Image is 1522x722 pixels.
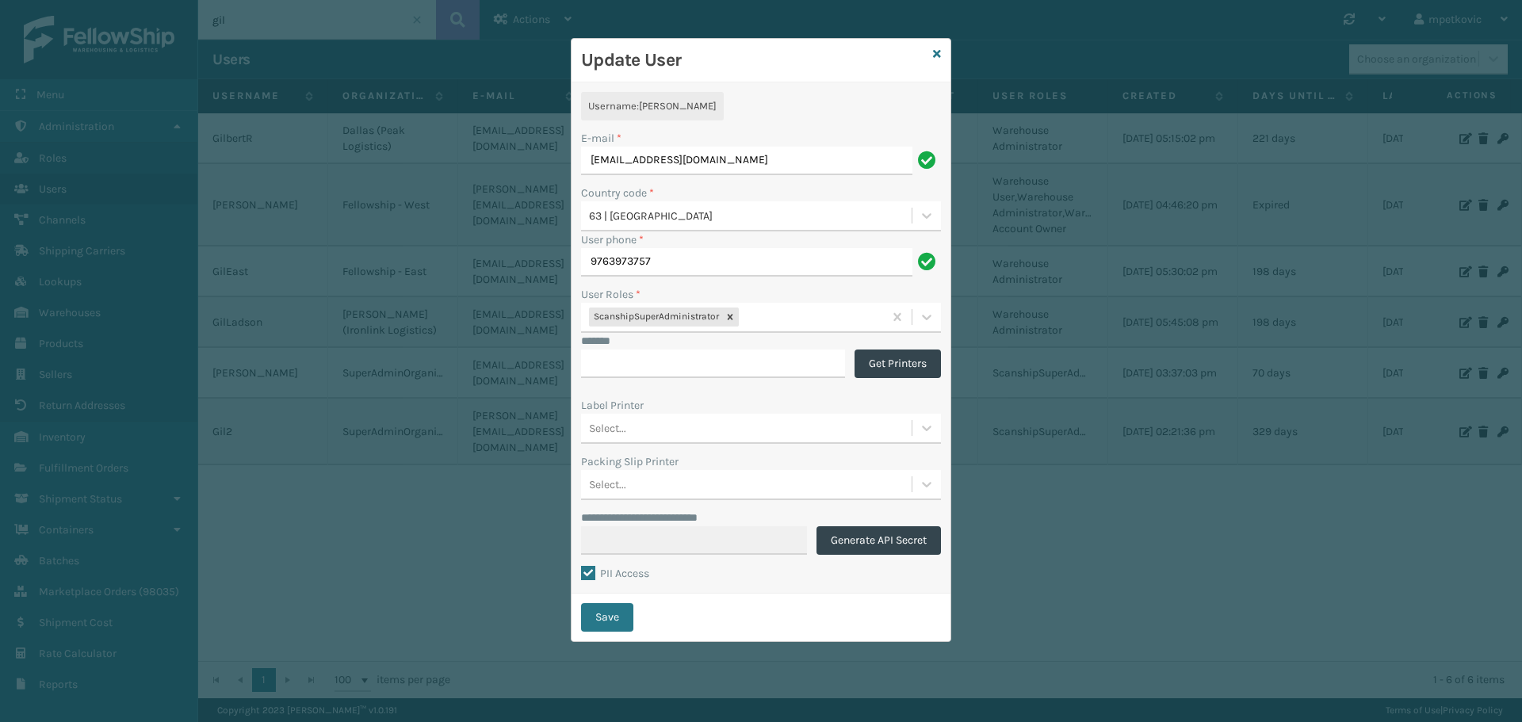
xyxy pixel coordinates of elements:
[581,185,654,201] label: Country code
[581,286,641,303] label: User Roles
[581,48,927,72] h3: Update User
[589,476,626,493] div: Select...
[589,208,913,224] div: 63 | [GEOGRAPHIC_DATA]
[589,308,721,327] div: ScanshipSuperAdministrator
[855,350,941,378] button: Get Printers
[581,130,621,147] label: E-mail
[581,453,679,470] label: Packing Slip Printer
[581,567,649,580] label: PII Access
[581,397,644,414] label: Label Printer
[581,603,633,632] button: Save
[588,100,639,112] span: Username :
[581,231,644,248] label: User phone
[639,100,717,112] span: [PERSON_NAME]
[589,420,626,437] div: Select...
[816,526,941,555] button: Generate API Secret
